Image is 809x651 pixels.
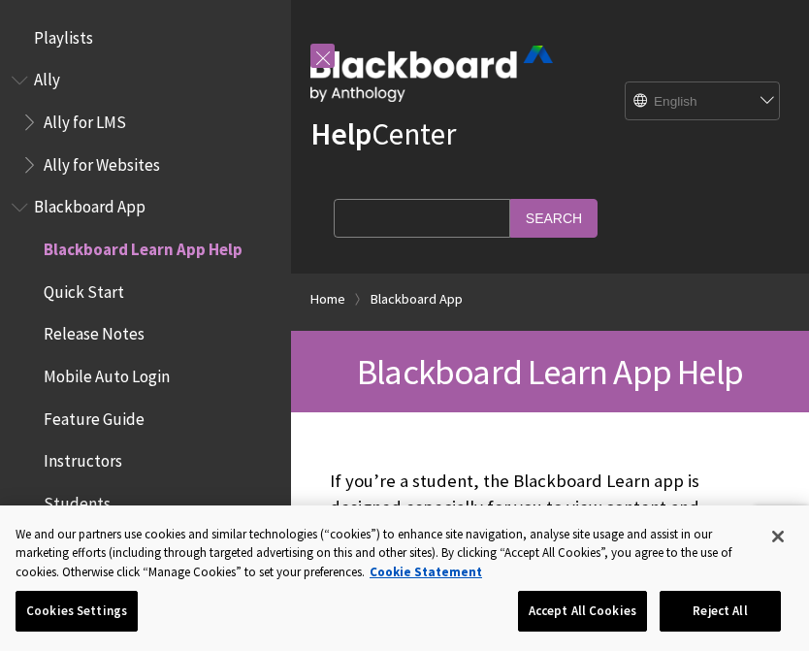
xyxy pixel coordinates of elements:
span: Blackboard Learn App Help [44,233,243,259]
span: Blackboard App [34,191,146,217]
a: HelpCenter [310,114,456,153]
button: Accept All Cookies [518,591,647,632]
img: Blackboard by Anthology [310,46,553,102]
span: Instructors [44,445,122,472]
button: Reject All [660,591,781,632]
a: Blackboard App [371,287,463,311]
strong: Help [310,114,372,153]
span: Students [44,487,111,513]
span: Ally for LMS [44,106,126,132]
span: Playlists [34,21,93,48]
span: Blackboard Learn App Help [357,349,743,394]
nav: Book outline for Anthology Ally Help [12,64,279,181]
span: Quick Start [44,276,124,302]
button: Close [757,515,799,558]
input: Search [510,199,598,237]
nav: Book outline for Playlists [12,21,279,54]
span: Ally [34,64,60,90]
p: If you’re a student, the Blackboard Learn app is designed especially for you to view content and ... [330,469,770,621]
span: Ally for Websites [44,148,160,175]
span: Feature Guide [44,403,145,429]
button: Cookies Settings [16,591,138,632]
span: Mobile Auto Login [44,360,170,386]
select: Site Language Selector [626,82,781,121]
a: More information about your privacy, opens in a new tab [370,564,482,580]
div: We and our partners use cookies and similar technologies (“cookies”) to enhance site navigation, ... [16,525,753,582]
a: Home [310,287,345,311]
span: Release Notes [44,318,145,344]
